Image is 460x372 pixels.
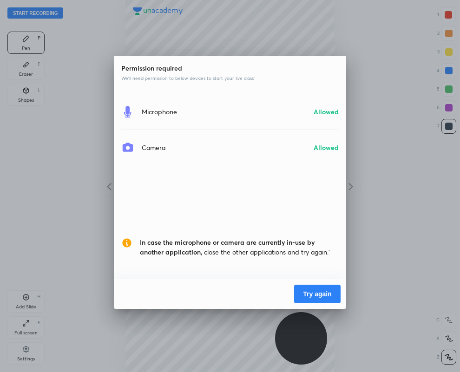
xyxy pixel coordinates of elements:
span: close the other applications and try again.’ [140,237,339,257]
h4: Allowed [314,107,339,117]
h4: Microphone [142,107,177,117]
span: In case the microphone or camera are currently in-use by another application, [140,238,315,256]
h4: Permission required [121,63,339,73]
button: Try again [294,285,341,303]
h4: Camera [142,143,165,152]
h4: Allowed [314,143,339,152]
p: We’ll need permission to below devices to start your live class’ [121,75,339,82]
